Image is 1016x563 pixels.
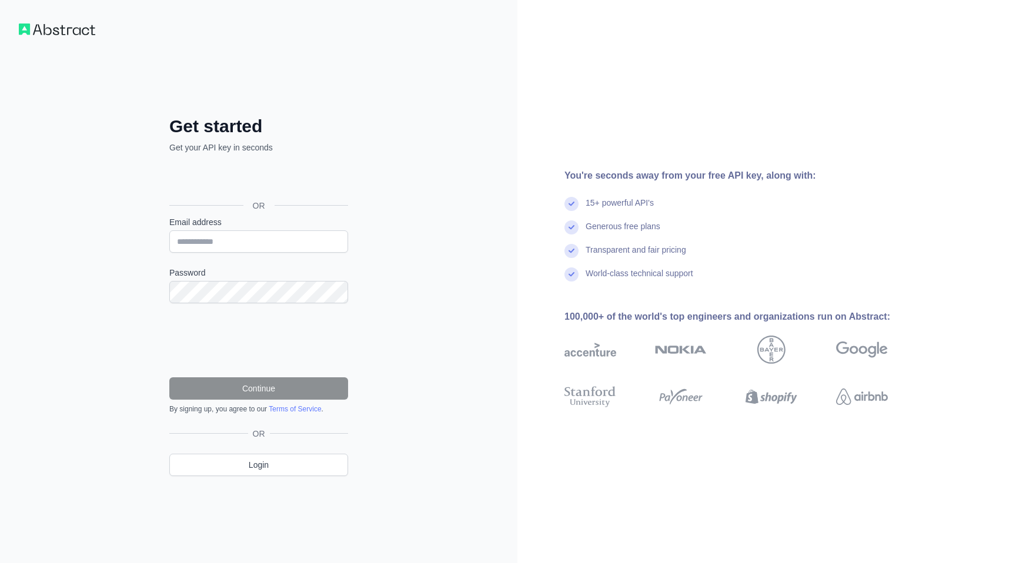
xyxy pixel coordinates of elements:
img: stanford university [564,384,616,410]
h2: Get started [169,116,348,137]
img: shopify [746,384,797,410]
span: OR [243,200,275,212]
a: Terms of Service [269,405,321,413]
iframe: reCAPTCHA [169,317,348,363]
iframe: Sign in with Google Button [163,166,352,192]
img: check mark [564,197,579,211]
div: 100,000+ of the world's top engineers and organizations run on Abstract: [564,310,925,324]
button: Continue [169,377,348,400]
img: google [836,336,888,364]
div: You're seconds away from your free API key, along with: [564,169,925,183]
img: check mark [564,220,579,234]
img: airbnb [836,384,888,410]
img: check mark [564,267,579,281]
label: Email address [169,216,348,228]
img: payoneer [655,384,707,410]
img: accenture [564,336,616,364]
div: World-class technical support [586,267,693,291]
div: Generous free plans [586,220,660,244]
img: check mark [564,244,579,258]
div: By signing up, you agree to our . [169,404,348,414]
div: Transparent and fair pricing [586,244,686,267]
div: 15+ powerful API's [586,197,654,220]
a: Login [169,454,348,476]
img: bayer [757,336,786,364]
img: nokia [655,336,707,364]
p: Get your API key in seconds [169,142,348,153]
label: Password [169,267,348,279]
span: OR [248,428,270,440]
img: Workflow [19,24,95,35]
